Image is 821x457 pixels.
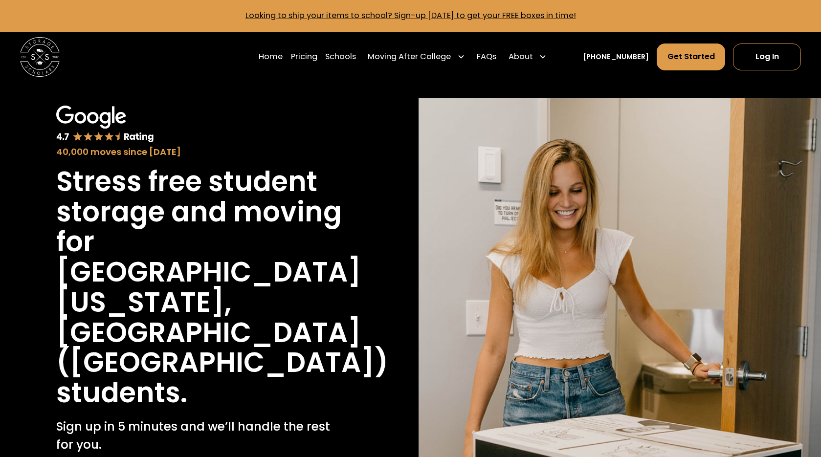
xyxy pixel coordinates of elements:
[56,418,346,454] p: Sign up in 5 minutes and we’ll handle the rest for you.
[20,37,60,77] a: home
[583,52,649,62] a: [PHONE_NUMBER]
[509,51,533,63] div: About
[56,167,346,257] h1: Stress free student storage and moving for
[259,43,283,71] a: Home
[56,106,154,143] img: Google 4.7 star rating
[477,43,496,71] a: FAQs
[20,37,60,77] img: Storage Scholars main logo
[56,378,187,408] h1: students.
[325,43,356,71] a: Schools
[291,43,317,71] a: Pricing
[657,44,725,70] a: Get Started
[505,43,551,71] div: About
[364,43,469,71] div: Moving After College
[733,44,801,70] a: Log In
[56,257,388,378] h1: [GEOGRAPHIC_DATA][US_STATE], [GEOGRAPHIC_DATA] ([GEOGRAPHIC_DATA])
[56,145,346,159] div: 40,000 moves since [DATE]
[245,10,576,21] a: Looking to ship your items to school? Sign-up [DATE] to get your FREE boxes in time!
[368,51,451,63] div: Moving After College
